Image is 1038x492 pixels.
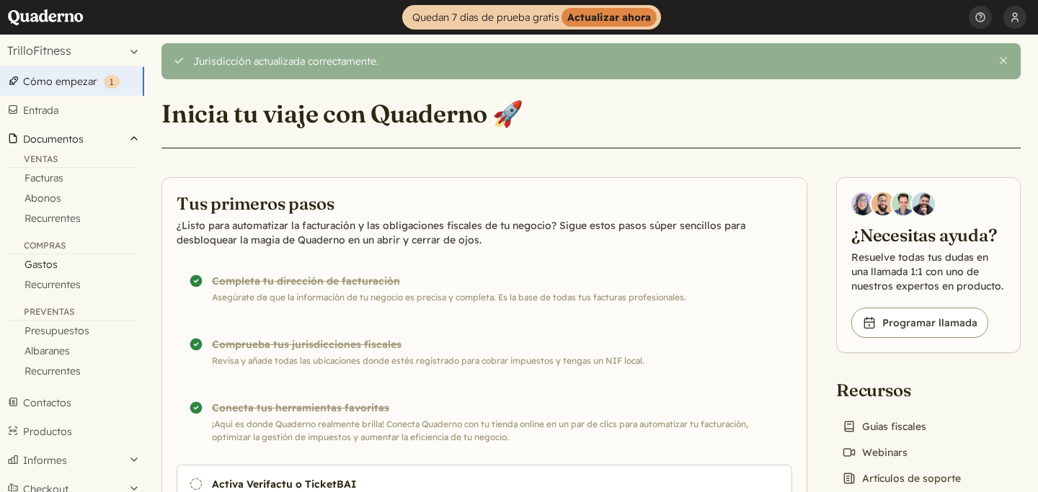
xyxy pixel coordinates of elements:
h2: ¿Necesitas ayuda? [851,224,1006,247]
button: Cierra esta alerta [998,55,1009,66]
div: Preventas [6,306,138,321]
div: Compras [6,240,138,254]
p: Resuelve todas tus dudas en una llamada 1:1 con uno de nuestros expertos en producto. [851,250,1006,293]
h3: Activa Verifactu o TicketBAI [212,477,683,491]
a: Artículos de soporte [836,468,967,488]
span: 1 [110,76,114,87]
img: Javier Rubio, DevRel at Quaderno [912,192,935,215]
h1: Inicia tu viaje con Quaderno 🚀 [161,98,523,129]
strong: Actualizar ahora [562,8,657,27]
h2: Tus primeros pasos [177,192,792,215]
p: ¿Listo para automatizar la facturación y las obligaciones fiscales de tu negocio? Sigue estos pas... [177,218,792,247]
h2: Recursos [836,379,971,402]
img: Diana Carrasco, Account Executive at Quaderno [851,192,874,215]
div: Ventas [6,153,138,168]
a: Webinars [836,442,913,462]
img: Jairo Fumero, Account Executive at Quaderno [871,192,895,215]
div: Jurisdicción actualizada correctamente. [193,55,987,68]
a: Guías fiscales [836,416,932,437]
img: Ivo Oltmans, Business Developer at Quaderno [892,192,915,215]
a: Quedan 7 días de prueba gratisActualizar ahora [402,5,661,30]
a: Programar llamada [851,308,988,338]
